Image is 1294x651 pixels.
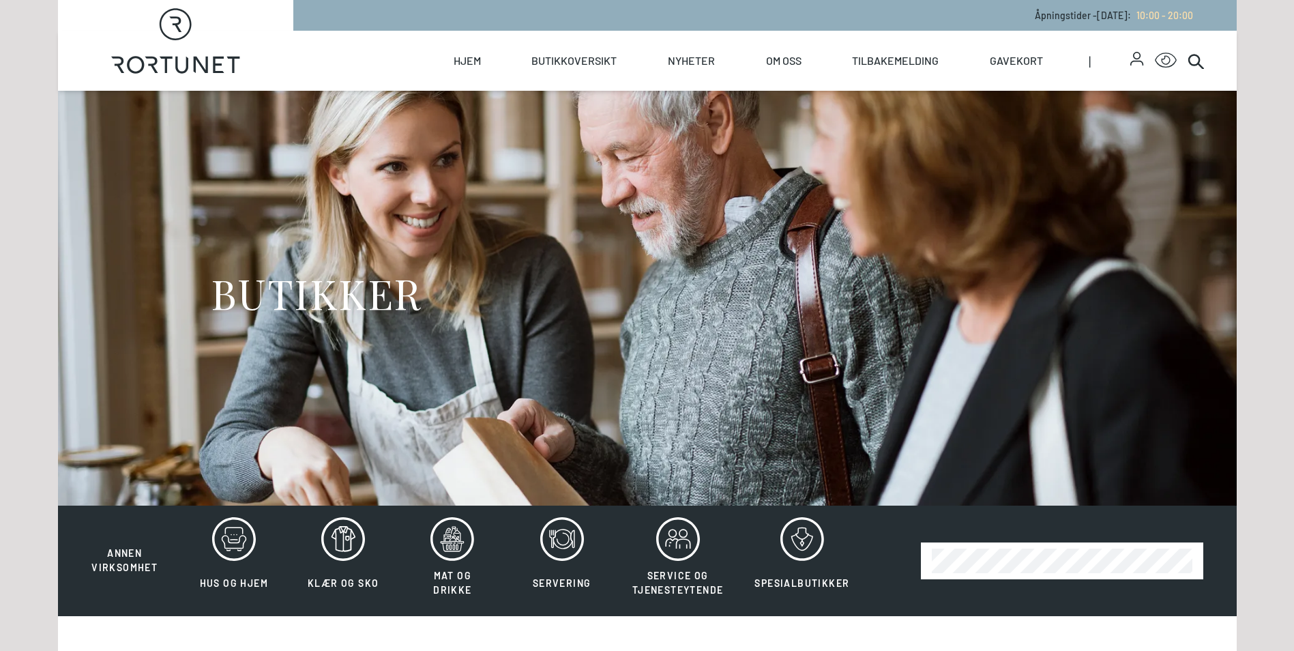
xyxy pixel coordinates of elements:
[454,31,481,91] a: Hjem
[433,570,471,596] span: Mat og drikke
[632,570,724,596] span: Service og tjenesteytende
[211,267,422,319] h1: BUTIKKER
[1131,10,1193,21] a: 10:00 - 20:00
[766,31,802,91] a: Om oss
[533,577,591,589] span: Servering
[740,517,864,605] button: Spesialbutikker
[1136,10,1193,21] span: 10:00 - 20:00
[509,517,615,605] button: Servering
[308,577,379,589] span: Klær og sko
[91,547,158,573] span: Annen virksomhet
[618,517,738,605] button: Service og tjenesteytende
[1155,50,1177,72] button: Open Accessibility Menu
[181,517,287,605] button: Hus og hjem
[399,517,505,605] button: Mat og drikke
[72,517,178,575] button: Annen virksomhet
[754,577,849,589] span: Spesialbutikker
[990,31,1043,91] a: Gavekort
[290,517,396,605] button: Klær og sko
[531,31,617,91] a: Butikkoversikt
[852,31,939,91] a: Tilbakemelding
[668,31,715,91] a: Nyheter
[1035,8,1193,23] p: Åpningstider - [DATE] :
[200,577,268,589] span: Hus og hjem
[1089,31,1131,91] span: |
